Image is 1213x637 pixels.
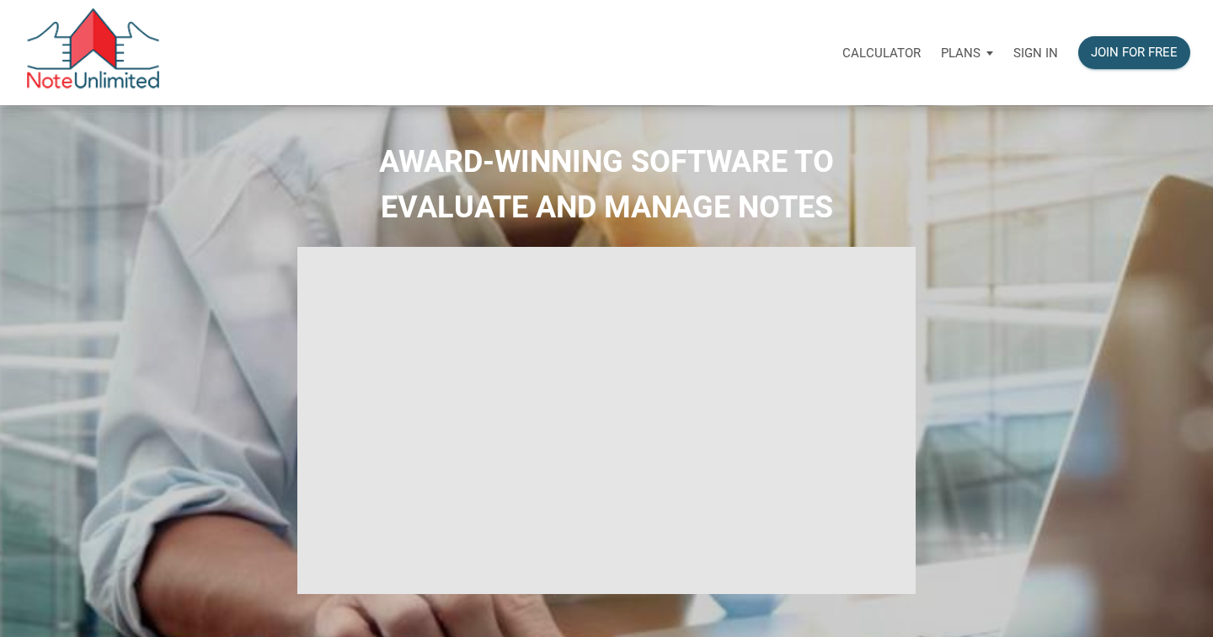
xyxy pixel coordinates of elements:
a: Join for free [1068,26,1200,79]
button: Join for free [1078,36,1190,69]
p: Calculator [842,45,921,61]
a: Plans [931,26,1003,79]
iframe: NoteUnlimited [297,247,915,594]
p: Plans [941,45,981,61]
button: Plans [931,28,1003,78]
p: Sign in [1013,45,1058,61]
a: Calculator [832,26,931,79]
a: Sign in [1003,26,1068,79]
h2: AWARD-WINNING SOFTWARE TO EVALUATE AND MANAGE NOTES [13,139,1200,230]
div: Join for free [1091,43,1178,62]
